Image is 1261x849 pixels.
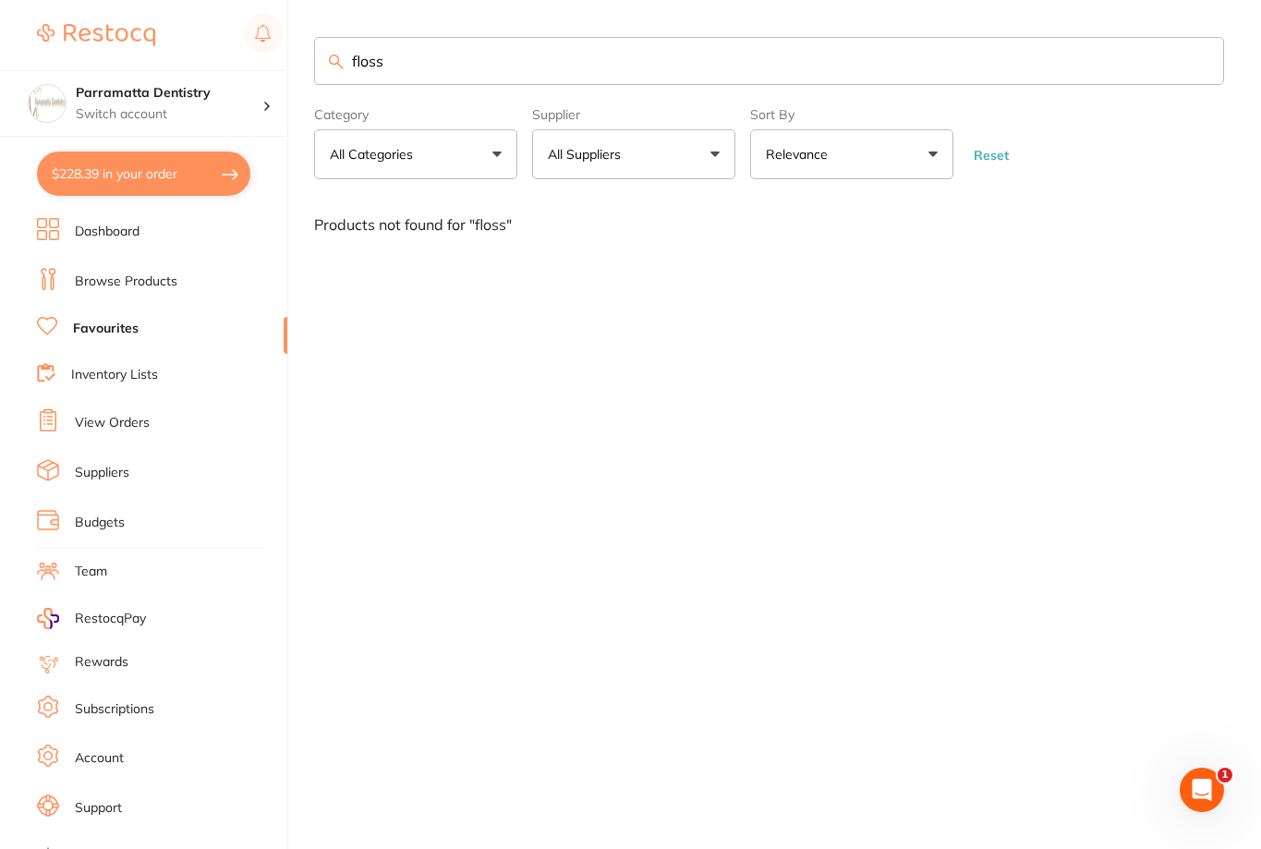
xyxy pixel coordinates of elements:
[314,37,1224,85] input: Search Favourite Products
[73,320,139,338] a: Favourites
[766,145,835,164] p: Relevance
[314,216,1224,233] div: Products not found for " floss "
[75,700,154,719] a: Subscriptions
[75,514,125,532] a: Budgets
[75,653,128,672] a: Rewards
[548,145,628,164] p: All Suppliers
[532,129,735,179] button: All Suppliers
[314,107,517,122] label: Category
[75,799,122,818] a: Support
[75,273,177,291] a: Browse Products
[75,749,124,768] a: Account
[75,563,107,581] a: Team
[76,84,262,103] h4: Parramatta Dentistry
[37,14,155,56] a: Restocq Logo
[314,129,517,179] button: All Categories
[71,366,158,384] a: Inventory Lists
[968,147,1014,164] button: Reset
[532,107,735,122] label: Supplier
[29,85,66,122] img: Parramatta Dentistry
[330,145,420,164] p: All Categories
[37,608,59,629] img: RestocqPay
[37,24,155,46] img: Restocq Logo
[75,223,139,241] a: Dashboard
[1218,768,1232,782] span: 1
[75,464,129,482] a: Suppliers
[75,414,150,432] a: View Orders
[76,105,262,124] p: Switch account
[1180,768,1224,812] iframe: Intercom live chat
[37,608,146,629] a: RestocqPay
[75,610,146,628] span: RestocqPay
[750,107,953,122] label: Sort By
[37,152,250,196] button: $228.39 in your order
[750,129,953,179] button: Relevance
